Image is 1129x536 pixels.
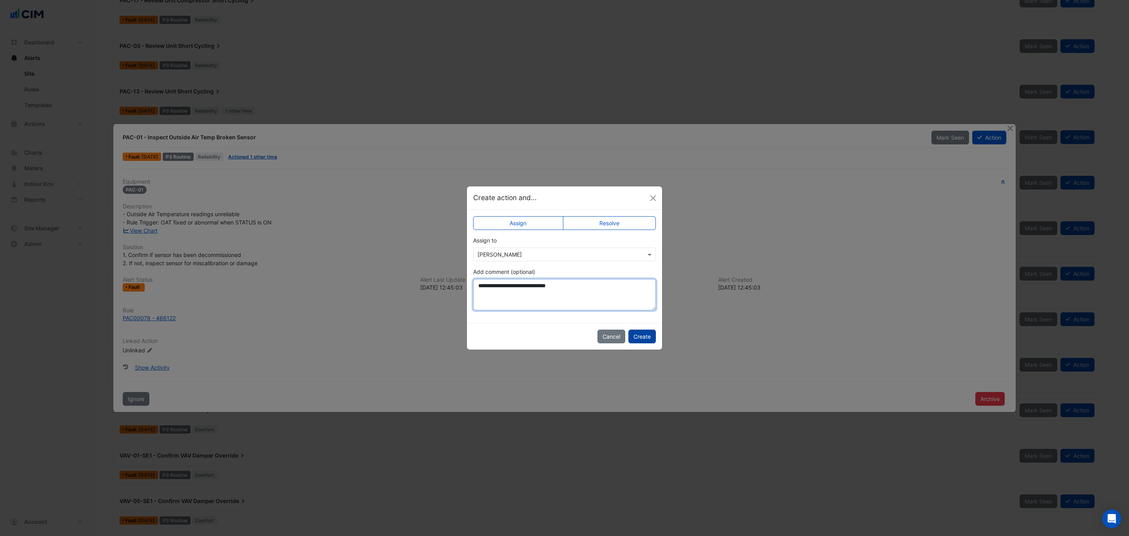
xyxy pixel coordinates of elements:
h5: Create action and... [473,193,537,203]
label: Resolve [563,216,656,230]
button: Close [647,192,659,204]
button: Create [628,330,656,343]
div: Open Intercom Messenger [1102,509,1121,528]
label: Assign to [473,236,497,244]
label: Add comment (optional) [473,268,535,276]
button: Cancel [597,330,625,343]
label: Assign [473,216,563,230]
